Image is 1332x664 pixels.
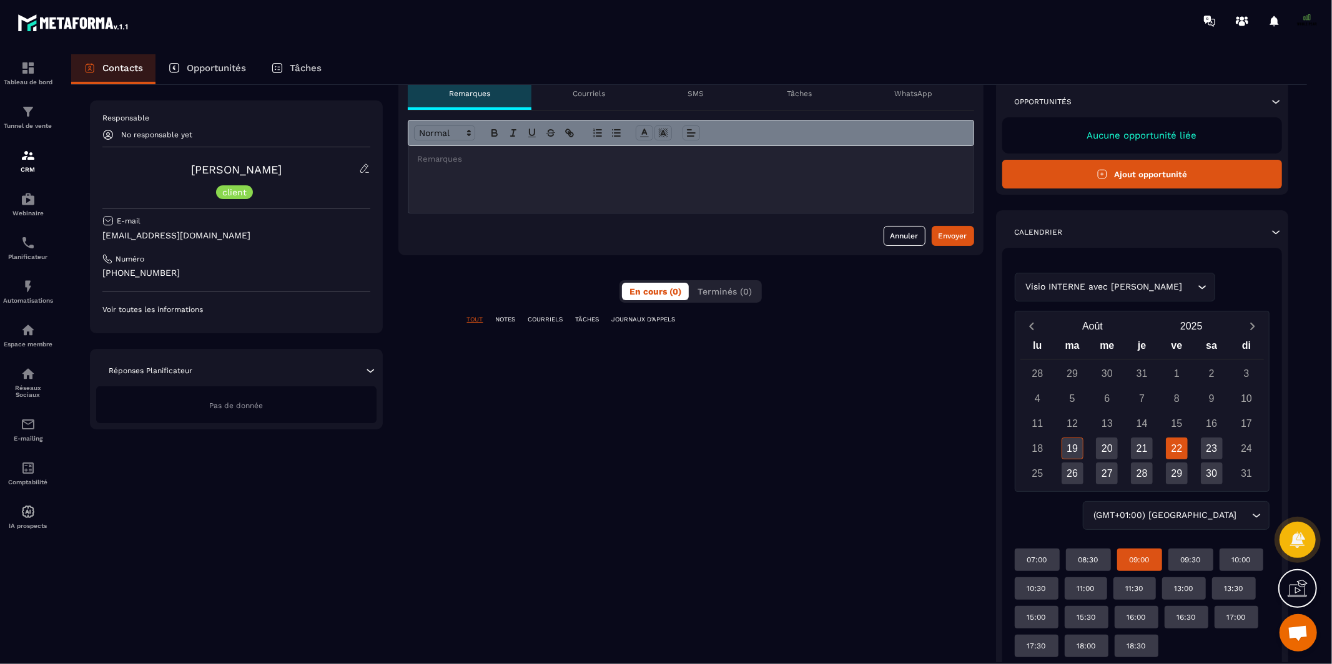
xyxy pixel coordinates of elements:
[1078,555,1098,565] p: 08:30
[1015,130,1270,141] p: Aucune opportunité liée
[1062,437,1083,459] div: 19
[573,89,605,99] p: Courriels
[1027,641,1046,651] p: 17:30
[787,89,812,99] p: Tâches
[496,315,516,324] p: NOTES
[1027,363,1048,384] div: 28
[884,226,925,246] button: Annuler
[1083,501,1270,530] div: Search for option
[1015,227,1063,237] p: Calendrier
[467,315,483,324] p: TOUT
[3,226,53,270] a: schedulerschedulerPlanificateur
[1201,462,1223,484] div: 30
[1091,509,1240,522] span: (GMT+01:00) [GEOGRAPHIC_DATA]
[1181,555,1201,565] p: 09:30
[209,401,263,410] span: Pas de donnée
[3,408,53,451] a: emailemailE-mailing
[155,54,259,84] a: Opportunités
[116,254,144,264] p: Numéro
[1027,583,1046,593] p: 10:30
[698,286,752,296] span: Terminés (0)
[1127,641,1146,651] p: 18:30
[1055,337,1090,359] div: ma
[3,341,53,348] p: Espace membre
[21,366,36,381] img: social-network
[109,366,192,376] p: Réponses Planificateur
[3,522,53,529] p: IA prospects
[102,267,370,279] p: [PHONE_NUMBER]
[1166,462,1188,484] div: 29
[1236,462,1258,484] div: 31
[3,435,53,442] p: E-mailing
[21,61,36,76] img: formation
[1166,437,1188,459] div: 22
[1077,641,1096,651] p: 18:00
[102,62,143,74] p: Contacts
[449,89,490,99] p: Remarques
[21,192,36,207] img: automations
[1077,583,1095,593] p: 11:00
[1062,413,1083,434] div: 12
[1232,555,1251,565] p: 10:00
[1027,437,1048,459] div: 18
[1201,413,1223,434] div: 16
[1015,273,1215,301] div: Search for option
[191,163,282,176] a: [PERSON_NAME]
[1175,583,1193,593] p: 13:00
[894,89,932,99] p: WhatsApp
[939,230,967,242] div: Envoyer
[3,357,53,408] a: social-networksocial-networkRéseaux Sociaux
[1240,509,1249,522] input: Search for option
[3,79,53,85] p: Tableau de bord
[622,283,689,300] button: En cours (0)
[1096,388,1118,409] div: 6
[1236,363,1258,384] div: 3
[3,139,53,182] a: formationformationCRM
[1126,583,1143,593] p: 11:30
[3,122,53,129] p: Tunnel de vente
[1227,612,1246,622] p: 17:00
[1194,337,1229,359] div: sa
[21,323,36,338] img: automations
[1131,462,1153,484] div: 28
[1236,388,1258,409] div: 10
[629,286,681,296] span: En cours (0)
[1166,363,1188,384] div: 1
[1020,337,1265,484] div: Calendar wrapper
[1177,612,1196,622] p: 16:30
[21,461,36,476] img: accountant
[21,504,36,519] img: automations
[1002,160,1283,188] button: Ajout opportunité
[1131,437,1153,459] div: 21
[932,226,974,246] button: Envoyer
[1015,97,1072,107] p: Opportunités
[1201,363,1223,384] div: 2
[3,253,53,260] p: Planificateur
[1166,388,1188,409] div: 8
[1142,315,1241,337] button: Open years overlay
[688,89,704,99] p: SMS
[1020,318,1043,334] button: Previous month
[1236,437,1258,459] div: 24
[612,315,676,324] p: JOURNAUX D'APPELS
[259,54,334,84] a: Tâches
[3,182,53,226] a: automationsautomationsWebinaire
[3,210,53,217] p: Webinaire
[1077,612,1096,622] p: 15:30
[1023,280,1185,294] span: Visio INTERNE avec [PERSON_NAME]
[1043,315,1142,337] button: Open months overlay
[1096,413,1118,434] div: 13
[1062,363,1083,384] div: 29
[1236,413,1258,434] div: 17
[1131,413,1153,434] div: 14
[1201,437,1223,459] div: 23
[1166,413,1188,434] div: 15
[1225,583,1243,593] p: 13:30
[21,104,36,119] img: formation
[528,315,563,324] p: COURRIELS
[21,417,36,432] img: email
[1241,318,1264,334] button: Next month
[3,270,53,313] a: automationsautomationsAutomatisations
[222,188,247,197] p: client
[21,235,36,250] img: scheduler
